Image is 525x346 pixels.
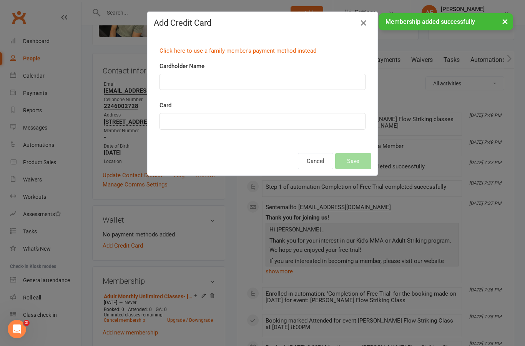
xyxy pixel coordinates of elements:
div: Membership added successfully [379,13,513,30]
a: Click here to use a family member's payment method instead [159,47,316,54]
iframe: Secure card payment input frame [164,118,361,125]
iframe: Intercom live chat [8,320,26,338]
span: 2 [23,320,30,326]
label: Cardholder Name [159,62,204,71]
label: Card [159,101,171,110]
button: Cancel [298,153,333,169]
button: × [498,13,512,30]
